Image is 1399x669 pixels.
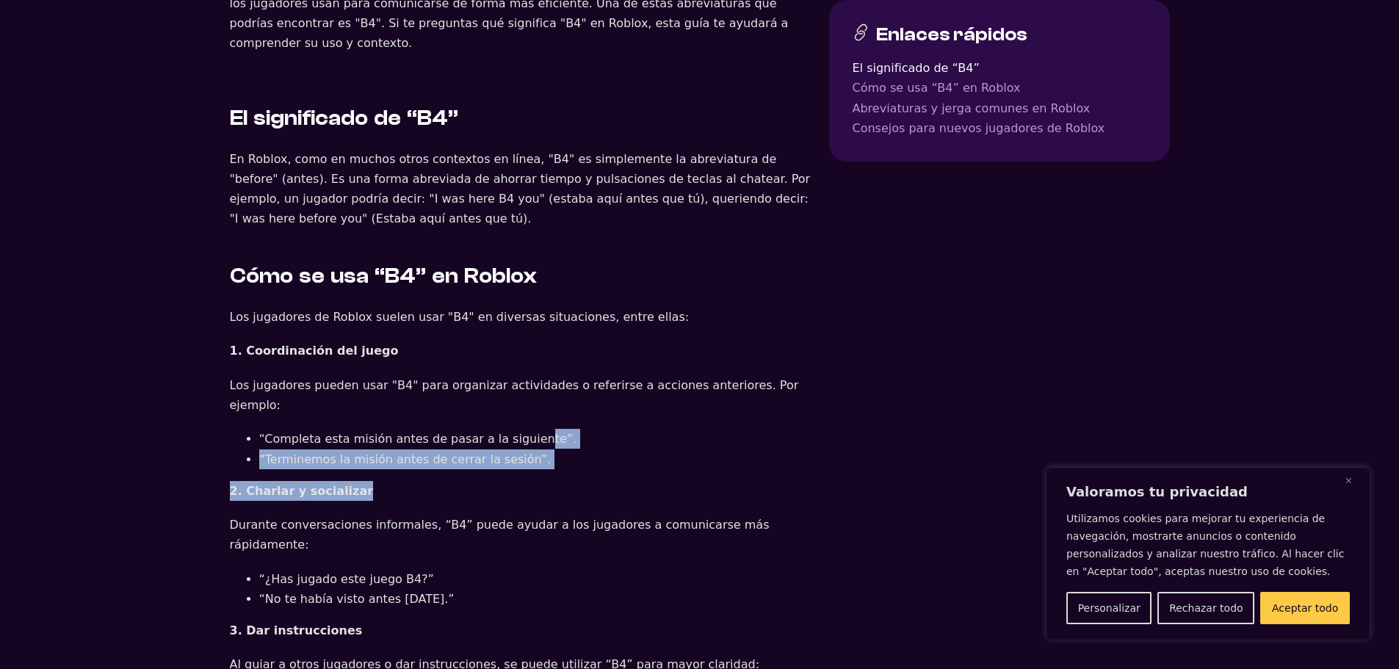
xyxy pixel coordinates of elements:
button: Rechazar todo [1157,592,1254,624]
div: Valoramos tu privacidad [1046,468,1370,640]
font: El significado de “B4” [230,106,458,130]
font: Rechazar todo [1169,602,1243,614]
a: Cómo se usa “B4” en Roblox [853,78,1146,98]
button: Personalizar [1066,592,1152,624]
font: En Roblox, como en muchos otros contextos en línea, "B4" es simplemente la abreviatura de "before... [230,152,811,226]
font: 1. Coordinación del juego [230,344,399,358]
a: Consejos para nuevos jugadores de Roblox [853,117,1146,137]
font: “No te había visto antes [DATE].” [259,592,455,606]
font: “Completa esta misión antes de pasar a la siguiente”. [259,432,577,446]
font: Personalizar [1078,602,1140,614]
button: Aceptar todo [1260,592,1350,624]
font: Durante conversaciones informales, “B4” puede ayudar a los jugadores a comunicarse más rápidamente: [230,518,770,552]
font: Los jugadores pueden usar "B4" para organizar actividades o referirse a acciones anteriores. Por ... [230,378,799,412]
font: “¿Has jugado este juego B4?” [259,572,434,586]
font: 2. Charlar y socializar [230,484,374,498]
nav: Tabla de contenido [853,58,1146,138]
button: Cerca [1345,471,1363,489]
a: Abreviaturas y jerga comunes en Roblox [853,98,1146,117]
font: Utilizamos cookies para mejorar tu experiencia de navegación, mostrarte anuncios o contenido pers... [1066,513,1344,577]
a: El significado de “B4” [853,58,1146,78]
font: 3. Dar instrucciones [230,623,363,637]
font: “Terminemos la misión antes de cerrar la sesión”. [259,452,552,466]
font: Enlaces rápidos [876,23,1027,45]
font: Los jugadores de Roblox suelen usar "B4" en diversas situaciones, entre ellas: [230,310,690,324]
font: Cómo se usa “B4” en Roblox [230,264,537,288]
font: Valoramos tu privacidad [1066,484,1248,499]
font: Aceptar todo [1272,602,1338,614]
img: Cerca [1345,477,1352,484]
